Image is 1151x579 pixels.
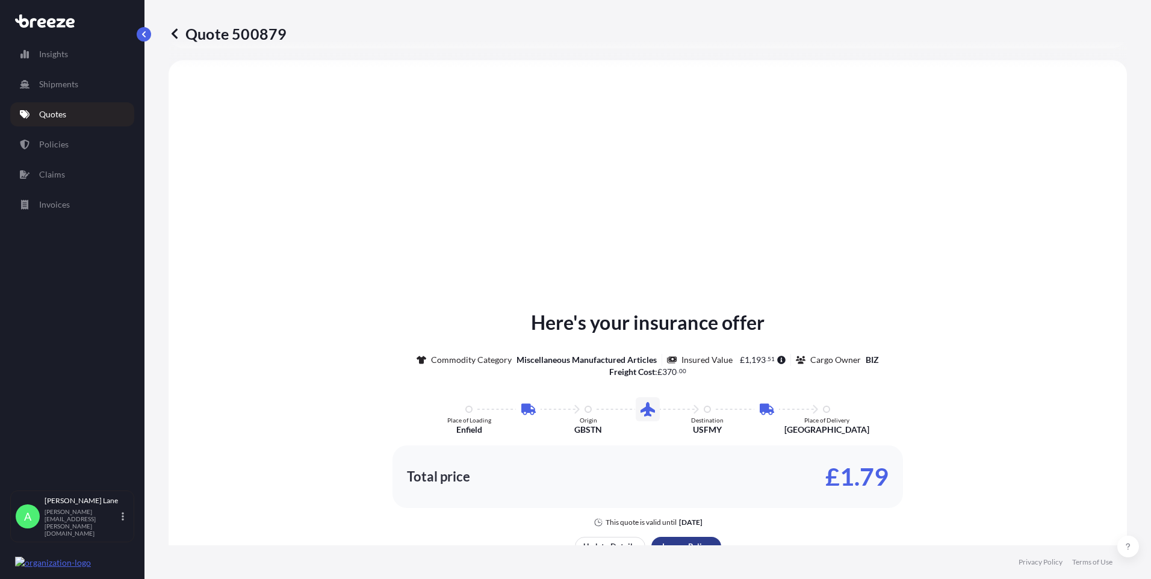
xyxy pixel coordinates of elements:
[677,369,678,373] span: .
[766,357,768,361] span: .
[10,193,134,217] a: Invoices
[39,199,70,211] p: Invoices
[583,540,636,553] p: Update Details
[1072,557,1112,567] a: Terms of Use
[740,356,745,364] span: £
[679,518,703,527] p: [DATE]
[39,108,66,120] p: Quotes
[574,424,602,436] p: GBSTN
[804,416,849,424] p: Place of Delivery
[1019,557,1063,567] a: Privacy Policy
[810,354,861,366] p: Cargo Owner
[10,163,134,187] a: Claims
[575,537,645,556] button: Update Details
[679,369,686,373] span: 00
[531,308,765,337] p: Here's your insurance offer
[866,354,879,366] p: BIZ
[580,416,597,424] p: Origin
[609,367,655,377] b: Freight Cost
[662,368,677,376] span: 370
[39,78,78,90] p: Shipments
[606,518,677,527] p: This quote is valid until
[768,357,775,361] span: 51
[651,537,721,556] button: Issue a Policy
[431,354,512,366] p: Commodity Category
[657,368,662,376] span: £
[39,138,69,150] p: Policies
[745,356,749,364] span: 1
[24,510,31,522] span: A
[10,72,134,96] a: Shipments
[751,356,766,364] span: 193
[825,467,889,486] p: £1.79
[784,424,869,436] p: [GEOGRAPHIC_DATA]
[693,424,722,436] p: USFMY
[10,132,134,156] a: Policies
[45,508,119,537] p: [PERSON_NAME][EMAIL_ADDRESS][PERSON_NAME][DOMAIN_NAME]
[662,540,710,553] p: Issue a Policy
[169,24,287,43] p: Quote 500879
[456,424,482,436] p: Enfield
[39,48,68,60] p: Insights
[681,354,733,366] p: Insured Value
[10,42,134,66] a: Insights
[10,102,134,126] a: Quotes
[15,557,91,569] img: organization-logo
[447,416,491,424] p: Place of Loading
[517,354,657,366] p: Miscellaneous Manufactured Articles
[749,356,751,364] span: ,
[609,366,686,378] p: :
[39,169,65,181] p: Claims
[45,496,119,506] p: [PERSON_NAME] Lane
[407,471,470,483] p: Total price
[691,416,724,424] p: Destination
